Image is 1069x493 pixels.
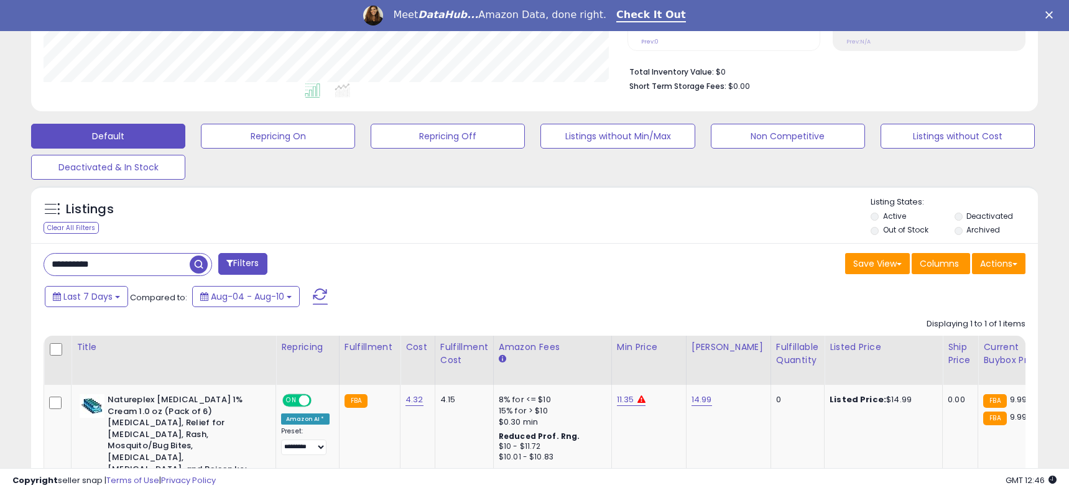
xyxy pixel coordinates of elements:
[641,38,659,45] small: Prev: 0
[440,394,484,405] div: 4.15
[692,341,766,354] div: [PERSON_NAME]
[499,452,602,463] div: $10.01 - $10.83
[218,253,267,275] button: Filters
[310,395,330,406] span: OFF
[1045,11,1058,19] div: Close
[948,341,973,367] div: Ship Price
[983,412,1006,425] small: FBA
[948,394,968,405] div: 0.00
[393,9,606,21] div: Meet Amazon Data, done right.
[44,222,99,234] div: Clear All Filters
[345,341,395,354] div: Fulfillment
[192,286,300,307] button: Aug-04 - Aug-10
[830,341,937,354] div: Listed Price
[846,38,871,45] small: Prev: N/A
[345,394,368,408] small: FBA
[201,124,355,149] button: Repricing On
[616,9,686,22] a: Check It Out
[418,9,478,21] i: DataHub...
[45,286,128,307] button: Last 7 Days
[106,474,159,486] a: Terms of Use
[31,155,185,180] button: Deactivated & In Stock
[12,474,58,486] strong: Copyright
[881,124,1035,149] button: Listings without Cost
[629,81,726,91] b: Short Term Storage Fees:
[499,394,602,405] div: 8% for <= $10
[983,394,1006,408] small: FBA
[728,80,750,92] span: $0.00
[499,417,602,428] div: $0.30 min
[845,253,910,274] button: Save View
[883,211,906,221] label: Active
[617,394,634,406] a: 11.35
[1010,411,1027,423] span: 9.99
[80,394,104,418] img: 41YSq7WzRVL._SL40_.jpg
[281,341,334,354] div: Repricing
[499,431,580,441] b: Reduced Prof. Rng.
[371,124,525,149] button: Repricing Off
[76,341,271,354] div: Title
[31,124,185,149] button: Default
[499,441,602,452] div: $10 - $11.72
[405,341,430,354] div: Cost
[920,257,959,270] span: Columns
[1010,394,1027,405] span: 9.99
[161,474,216,486] a: Privacy Policy
[972,253,1025,274] button: Actions
[284,395,299,406] span: ON
[871,196,1038,208] p: Listing States:
[776,341,819,367] div: Fulfillable Quantity
[830,394,886,405] b: Listed Price:
[692,394,712,406] a: 14.99
[617,341,681,354] div: Min Price
[281,413,330,425] div: Amazon AI *
[63,290,113,303] span: Last 7 Days
[363,6,383,25] img: Profile image for Georgie
[440,341,488,367] div: Fulfillment Cost
[711,124,865,149] button: Non Competitive
[927,318,1025,330] div: Displaying 1 to 1 of 1 items
[776,394,815,405] div: 0
[211,290,284,303] span: Aug-04 - Aug-10
[883,224,928,235] label: Out of Stock
[966,211,1013,221] label: Deactivated
[499,405,602,417] div: 15% for > $10
[499,354,506,365] small: Amazon Fees.
[966,224,1000,235] label: Archived
[540,124,695,149] button: Listings without Min/Max
[629,63,1016,78] li: $0
[830,394,933,405] div: $14.99
[405,394,423,406] a: 4.32
[1006,474,1057,486] span: 2025-08-18 12:46 GMT
[281,427,330,455] div: Preset:
[912,253,970,274] button: Columns
[983,341,1047,367] div: Current Buybox Price
[66,201,114,218] h5: Listings
[499,341,606,354] div: Amazon Fees
[12,475,216,487] div: seller snap | |
[629,67,714,77] b: Total Inventory Value:
[130,292,187,303] span: Compared to:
